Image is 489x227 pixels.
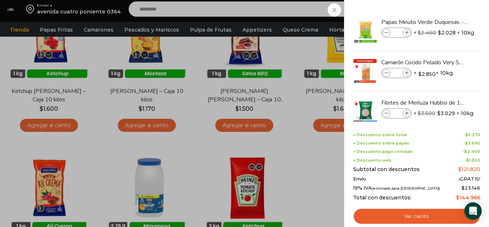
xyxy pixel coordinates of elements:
[465,132,480,137] bdi: 5.270
[353,195,411,201] span: Total con descuentos:
[414,28,474,38] span: × × 10kg
[418,29,421,36] span: $
[418,70,436,78] bdi: 2.850
[437,110,440,117] span: $
[438,29,441,36] span: $
[461,185,465,191] span: $
[353,141,409,146] span: + Descuento sobre papas
[418,70,422,78] span: $
[391,109,402,117] input: Product quantity
[418,29,436,36] bdi: 2.460
[438,29,456,36] bdi: 2.028
[353,176,366,182] span: Envío
[391,69,402,77] input: Product quantity
[414,68,453,78] span: × × 10kg
[464,202,482,220] div: Open Intercom Messenger
[381,99,468,107] a: Filetes de Merluza Hubbsi de 100 a 200 gr – Caja 10 kg
[414,108,473,118] span: × × 10kg
[464,149,480,154] bdi: 2.400
[464,133,480,137] span: -
[461,185,480,191] span: 23.146
[372,186,440,190] small: (estimado para [GEOGRAPHIC_DATA])
[437,110,455,117] bdi: 3.029
[418,110,435,117] bdi: 3.500
[458,166,461,173] span: $
[353,185,440,191] span: 19% IVA
[353,133,407,137] span: + Descuento sobre total
[381,58,468,66] a: Camarón Cocido Pelado Very Small - Bronze - Caja 10 kg
[463,141,480,146] span: -
[456,194,459,201] span: $
[465,141,480,146] bdi: 3.690
[466,158,469,163] span: $
[458,166,480,173] bdi: 121.820
[456,194,480,201] bdi: 144.966
[465,132,468,137] span: $
[353,166,420,173] span: Subtotal con descuentos
[391,29,402,37] input: Product quantity
[353,208,480,225] a: Ver carrito
[418,110,421,117] span: $
[464,149,467,154] span: $
[466,158,480,163] bdi: 1.820
[464,158,480,163] span: -
[465,141,468,146] span: $
[459,176,480,182] span: ¡GRATIS!
[353,149,413,154] span: + Descuento pago contado
[463,149,480,154] span: -
[381,18,468,26] a: Papas Minuto Verde Duquesas - Caja de 10 kg
[353,158,391,163] span: + Descuento web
